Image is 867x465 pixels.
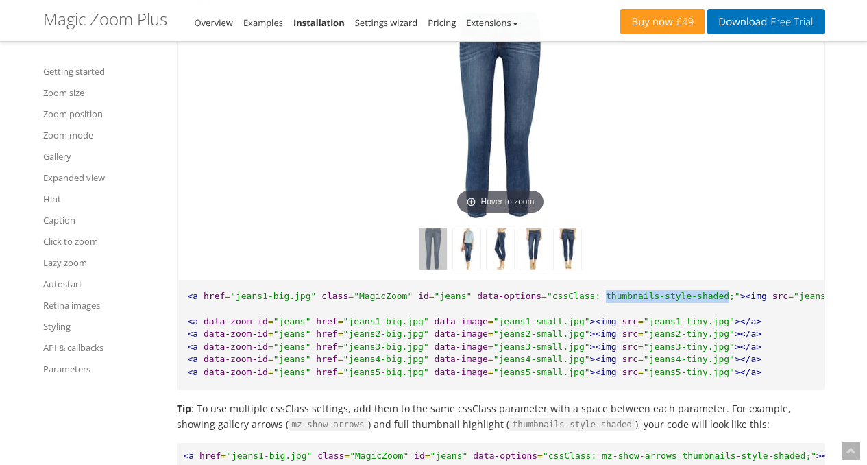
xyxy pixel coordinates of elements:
span: = [638,342,644,352]
span: "jeans1-big.jpg" [343,316,429,326]
span: "jeans" [430,451,468,461]
span: = [268,342,273,352]
span: "jeans1-big.jpg" [226,451,312,461]
span: "jeans1-tiny.jpg" [644,316,735,326]
a: DownloadFree Trial [707,9,824,34]
a: Styling [43,318,160,335]
a: Getting started [43,63,160,80]
span: ><img [590,329,617,339]
span: href [316,316,337,326]
a: Zoom position [43,106,160,122]
span: = [338,329,343,339]
span: = [221,451,226,461]
span: ></a> [735,316,761,326]
span: = [488,329,493,339]
span: href [199,451,221,461]
span: data-image [435,316,488,326]
span: "jeans2-big.jpg" [343,329,429,339]
span: = [268,354,273,364]
span: = [488,342,493,352]
span: "MagicZoom" [350,451,408,461]
span: <a [188,367,199,377]
span: "jeans5-small.jpg" [493,367,590,377]
span: "jeans4-small.jpg" [493,354,590,364]
span: = [338,316,343,326]
span: = [537,451,543,461]
span: data-zoom-id [204,367,268,377]
span: ><img [590,354,617,364]
span: <a [188,316,199,326]
span: "jeans" [273,367,311,377]
span: "jeans1-big.jpg" [230,291,316,301]
a: Click to zoom [43,233,160,250]
span: "jeans5-tiny.jpg" [644,367,735,377]
span: "jeans" [273,329,311,339]
img: jeans-8.jpg [554,228,581,270]
span: £49 [673,16,694,27]
span: = [268,367,273,377]
span: = [541,291,547,301]
a: Installation [293,16,345,29]
span: "cssClass: mz-show-arrows thumbnails-style-shaded;" [543,451,816,461]
span: = [638,329,644,339]
span: href [316,367,337,377]
span: href [316,342,337,352]
span: src [772,291,788,301]
span: Free Trial [767,16,813,27]
span: = [268,316,273,326]
span: "jeans3-small.jpg" [493,342,590,352]
a: Zoom size [43,84,160,101]
span: "jeans" [435,291,472,301]
span: = [338,342,343,352]
span: "jeans" [273,342,311,352]
span: src [622,342,638,352]
img: jeans-5.jpg [453,228,480,270]
span: ></a> [735,342,761,352]
span: data-zoom-id [204,354,268,364]
span: ><img [590,342,617,352]
span: data-zoom-id [204,329,268,339]
span: = [488,316,493,326]
span: <a [188,342,199,352]
strong: Tip [177,402,191,415]
span: = [225,291,230,301]
span: ><img [816,451,843,461]
span: "jeans3-big.jpg" [343,342,429,352]
span: data-zoom-id [204,316,268,326]
code: thumbnails-style-shaded [509,418,635,431]
a: Hover to zoom [432,12,569,218]
span: data-image [435,367,488,377]
span: = [338,354,343,364]
span: "jeans2-small.jpg" [493,329,590,339]
span: "jeans" [273,354,311,364]
a: Parameters [43,361,160,377]
span: ></a> [735,354,761,364]
a: Lazy zoom [43,254,160,271]
a: Examples [243,16,283,29]
span: data-image [435,354,488,364]
span: "jeans" [273,316,311,326]
span: = [268,329,273,339]
span: = [425,451,430,461]
span: ><img [590,316,617,326]
a: Pricing [428,16,456,29]
span: class [317,451,344,461]
a: Hint [43,191,160,207]
span: = [429,291,435,301]
span: "jeans1-small.jpg" [493,316,590,326]
h1: Magic Zoom Plus [43,10,167,28]
a: Buy now£49 [620,9,705,34]
span: "jeans3-tiny.jpg" [644,342,735,352]
span: <a [188,329,199,339]
span: <a [184,451,195,461]
span: data-image [435,342,488,352]
code: mz-show-arrows [289,418,368,431]
span: data-options [477,291,541,301]
a: Settings wizard [355,16,418,29]
span: = [488,367,493,377]
a: Zoom mode [43,127,160,143]
span: ></a> [735,329,761,339]
span: <a [188,354,199,364]
span: src [622,316,638,326]
span: = [344,451,350,461]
